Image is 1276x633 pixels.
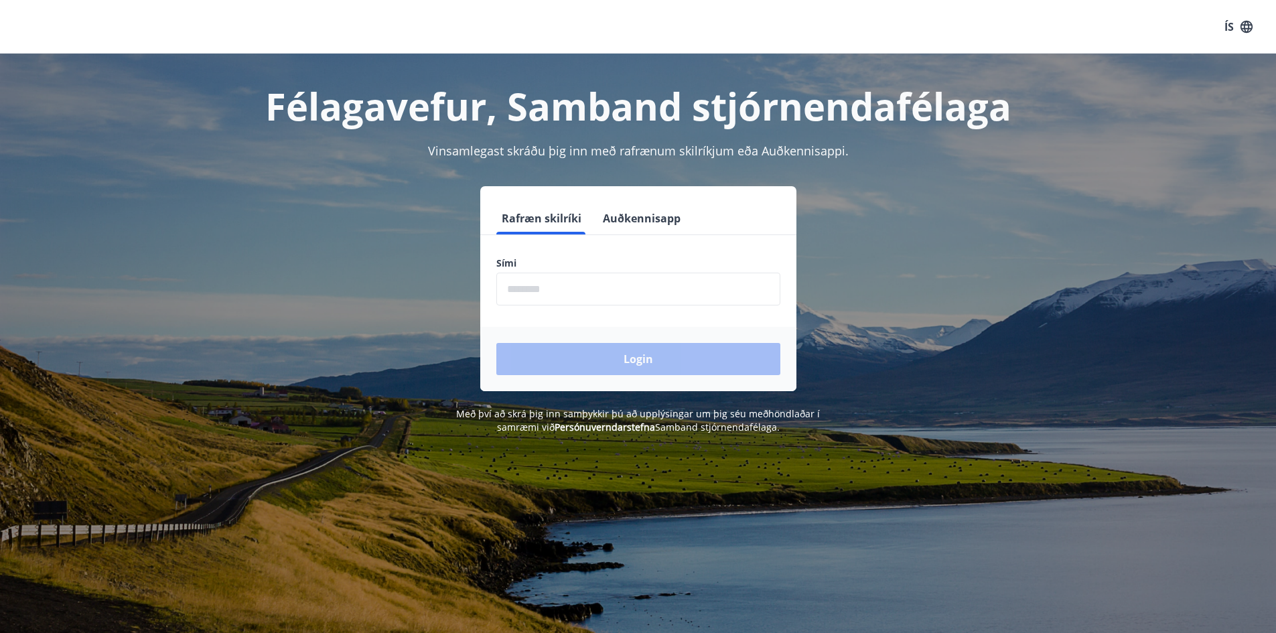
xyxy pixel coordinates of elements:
a: Persónuverndarstefna [555,421,655,433]
button: ÍS [1217,15,1260,39]
button: Rafræn skilríki [496,202,587,234]
span: Vinsamlegast skráðu þig inn með rafrænum skilríkjum eða Auðkennisappi. [428,143,849,159]
button: Auðkennisapp [597,202,686,234]
label: Sími [496,257,780,270]
h1: Félagavefur, Samband stjórnendafélaga [172,80,1105,131]
span: Með því að skrá þig inn samþykkir þú að upplýsingar um þig séu meðhöndlaðar í samræmi við Samband... [456,407,820,433]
